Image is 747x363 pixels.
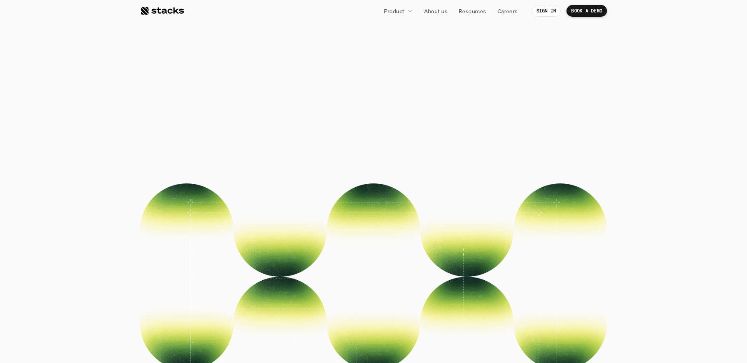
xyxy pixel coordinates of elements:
a: BOOK A DEMO [338,193,409,213]
p: Product [384,7,405,15]
a: Careers [493,4,523,18]
p: Resources [459,7,486,15]
p: Help your team close the books faster. From centralized workflows to automated reconciliations, W... [261,145,485,181]
span: books. [397,63,498,98]
a: About us [419,4,452,18]
a: BOOK A DEMO [566,5,607,17]
p: SIGN IN [537,8,556,14]
span: Without [230,98,358,133]
a: SIGN IN [532,5,561,17]
span: Close [249,63,334,98]
span: the [364,99,414,134]
a: Resources [454,4,491,18]
p: BOOK A DEMO [352,197,396,208]
span: chaos. [420,101,517,136]
p: Careers [498,7,518,15]
span: the [341,63,390,98]
p: BOOK A DEMO [571,8,602,14]
p: About us [424,7,447,15]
